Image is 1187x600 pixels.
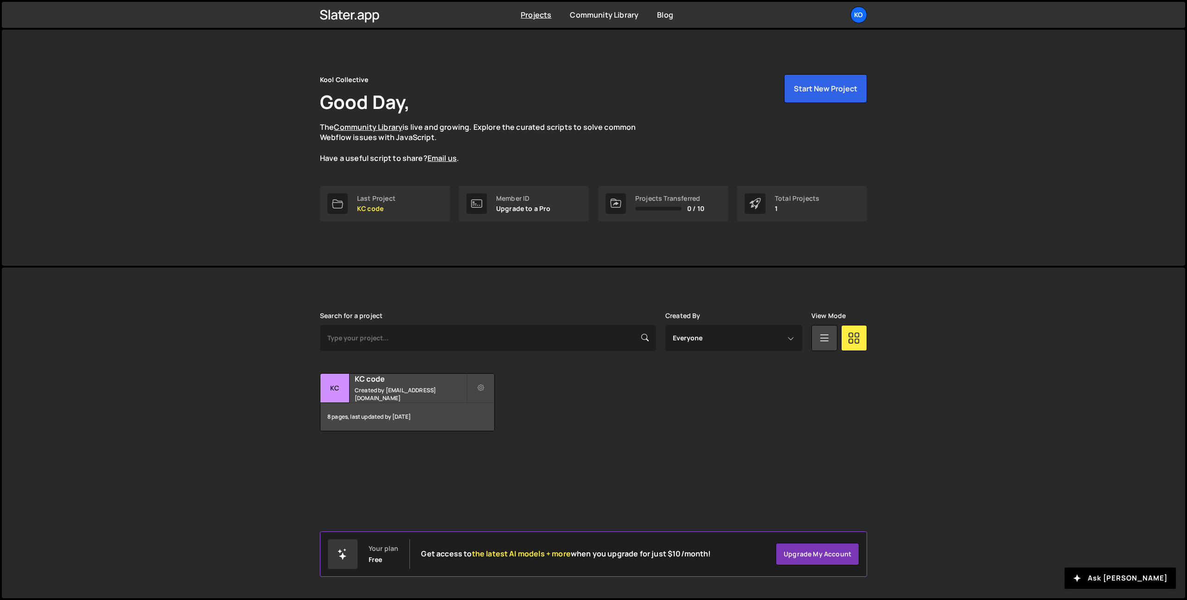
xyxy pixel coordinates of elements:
div: Free [369,556,383,563]
a: Upgrade my account [776,543,859,565]
a: Blog [657,10,673,20]
label: Search for a project [320,312,383,319]
div: KC [320,374,350,403]
h1: Good Day, [320,89,410,115]
span: 0 / 10 [687,205,704,212]
p: 1 [775,205,819,212]
a: Projects [521,10,551,20]
div: Last Project [357,195,396,202]
p: Upgrade to a Pro [496,205,551,212]
div: Member ID [496,195,551,202]
h2: KC code [355,374,466,384]
a: Community Library [334,122,402,132]
a: Last Project KC code [320,186,450,221]
a: Email us [428,153,457,163]
span: the latest AI models + more [472,549,571,559]
small: Created by [EMAIL_ADDRESS][DOMAIN_NAME] [355,386,466,402]
h2: Get access to when you upgrade for just $10/month! [421,549,711,558]
a: KC KC code Created by [EMAIL_ADDRESS][DOMAIN_NAME] 8 pages, last updated by [DATE] [320,373,495,431]
a: Community Library [570,10,638,20]
div: Kool Collective [320,74,368,85]
div: Projects Transferred [635,195,704,202]
a: Ko [850,6,867,23]
p: KC code [357,205,396,212]
label: View Mode [811,312,846,319]
p: The is live and growing. Explore the curated scripts to solve common Webflow issues with JavaScri... [320,122,654,164]
div: Total Projects [775,195,819,202]
button: Ask [PERSON_NAME] [1065,568,1176,589]
div: Your plan [369,545,398,552]
button: Start New Project [784,74,867,103]
label: Created By [665,312,701,319]
input: Type your project... [320,325,656,351]
div: 8 pages, last updated by [DATE] [320,403,494,431]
